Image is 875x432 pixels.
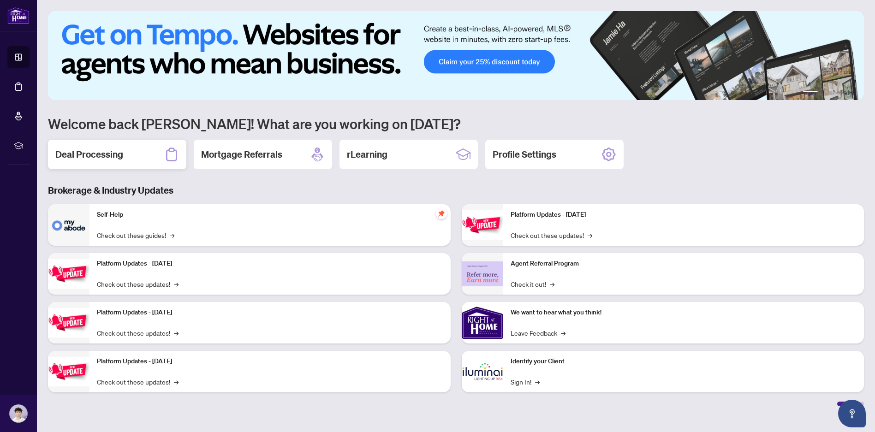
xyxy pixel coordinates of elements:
[97,308,443,318] p: Platform Updates - [DATE]
[829,91,833,95] button: 3
[436,208,447,219] span: pushpin
[97,356,443,367] p: Platform Updates - [DATE]
[462,351,503,392] img: Identify your Client
[174,279,179,289] span: →
[836,91,840,95] button: 4
[170,230,174,240] span: →
[10,405,27,422] img: Profile Icon
[174,377,179,387] span: →
[803,91,818,95] button: 1
[201,148,282,161] h2: Mortgage Referrals
[838,400,866,427] button: Open asap
[97,210,443,220] p: Self-Help
[462,261,503,287] img: Agent Referral Program
[511,377,540,387] a: Sign In!→
[97,328,179,338] a: Check out these updates!→
[97,377,179,387] a: Check out these updates!→
[493,148,556,161] h2: Profile Settings
[7,7,30,24] img: logo
[97,230,174,240] a: Check out these guides!→
[588,230,592,240] span: →
[48,357,89,386] img: Platform Updates - July 8, 2025
[174,328,179,338] span: →
[511,259,857,269] p: Agent Referral Program
[511,328,565,338] a: Leave Feedback→
[48,204,89,246] img: Self-Help
[511,210,857,220] p: Platform Updates - [DATE]
[851,91,855,95] button: 6
[511,308,857,318] p: We want to hear what you think!
[48,308,89,337] img: Platform Updates - July 21, 2025
[821,91,825,95] button: 2
[48,115,864,132] h1: Welcome back [PERSON_NAME]! What are you working on [DATE]?
[511,356,857,367] p: Identify your Client
[55,148,123,161] h2: Deal Processing
[462,210,503,239] img: Platform Updates - June 23, 2025
[511,230,592,240] a: Check out these updates!→
[48,259,89,288] img: Platform Updates - September 16, 2025
[844,91,847,95] button: 5
[48,184,864,197] h3: Brokerage & Industry Updates
[97,279,179,289] a: Check out these updates!→
[347,148,387,161] h2: rLearning
[48,11,864,100] img: Slide 0
[97,259,443,269] p: Platform Updates - [DATE]
[511,279,554,289] a: Check it out!→
[535,377,540,387] span: →
[550,279,554,289] span: →
[561,328,565,338] span: →
[462,302,503,343] img: We want to hear what you think!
